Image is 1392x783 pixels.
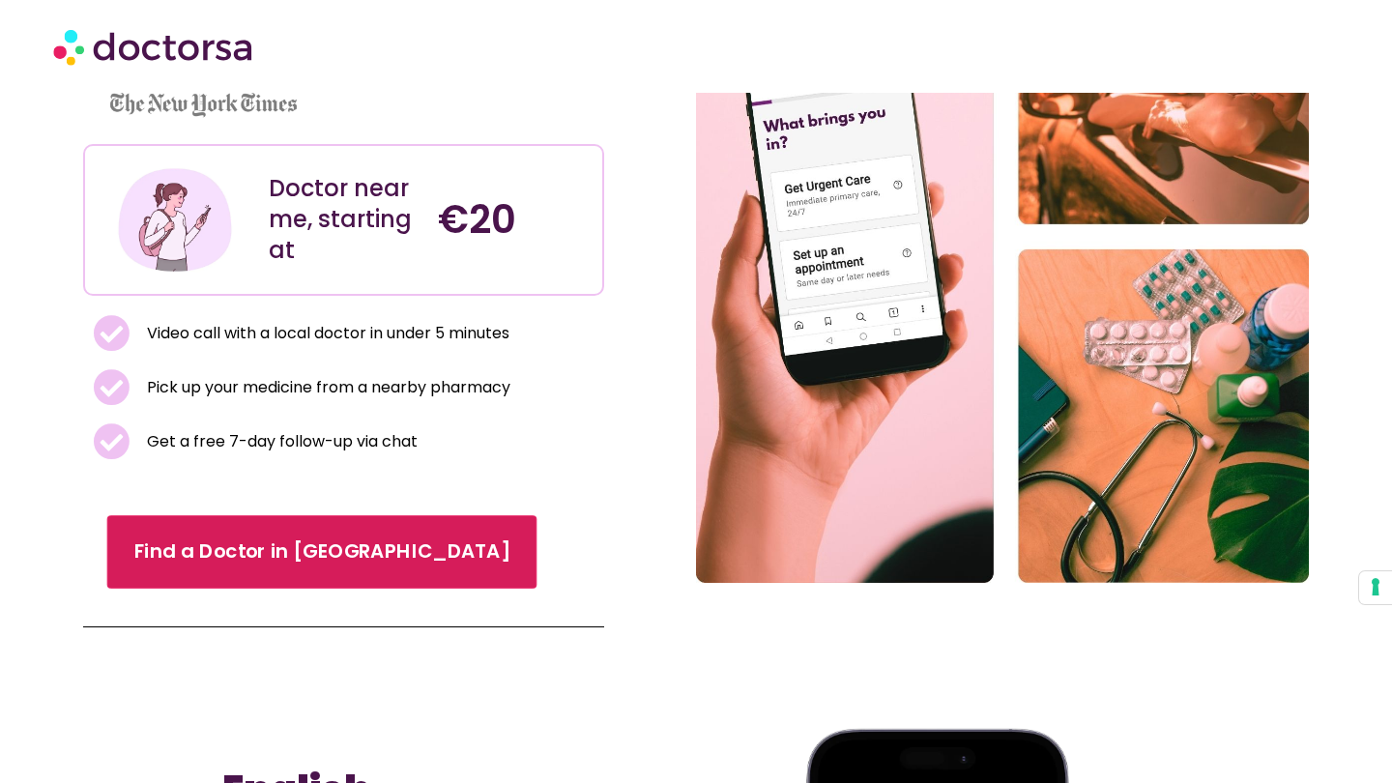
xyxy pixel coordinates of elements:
h4: €20 [438,196,588,243]
span: Pick up your medicine from a nearby pharmacy [142,374,510,401]
div: Doctor near me, starting at [269,173,419,266]
img: Illustration depicting a young woman in a casual outfit, engaged with her smartphone. She has a p... [115,160,235,280]
span: Get a free 7-day follow-up via chat [142,428,418,455]
button: Your consent preferences for tracking technologies [1359,571,1392,604]
span: Find a Doctor in [GEOGRAPHIC_DATA] [134,537,510,565]
span: Video call with a local doctor in under 5 minutes [142,320,509,347]
a: Find a Doctor in [GEOGRAPHIC_DATA] [107,515,537,589]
